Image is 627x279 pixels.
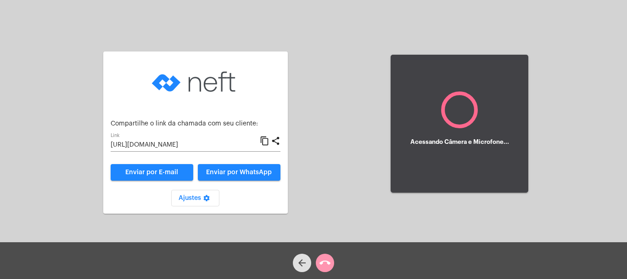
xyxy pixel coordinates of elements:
mat-icon: call_end [319,257,330,268]
p: Compartilhe o link da chamada com seu cliente: [111,120,280,127]
mat-icon: arrow_back [297,257,308,268]
span: Ajustes [179,195,212,201]
span: Enviar por WhatsApp [206,169,272,176]
mat-icon: content_copy [260,136,269,147]
h5: Acessando Câmera e Microfone... [410,139,509,145]
a: Enviar por E-mail [111,164,193,181]
button: Enviar por WhatsApp [198,164,280,181]
mat-icon: share [271,136,280,147]
span: Enviar por E-mail [125,169,178,176]
button: Ajustes [171,190,219,206]
mat-icon: settings [201,194,212,205]
img: logo-neft-novo-2.png [150,59,241,105]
